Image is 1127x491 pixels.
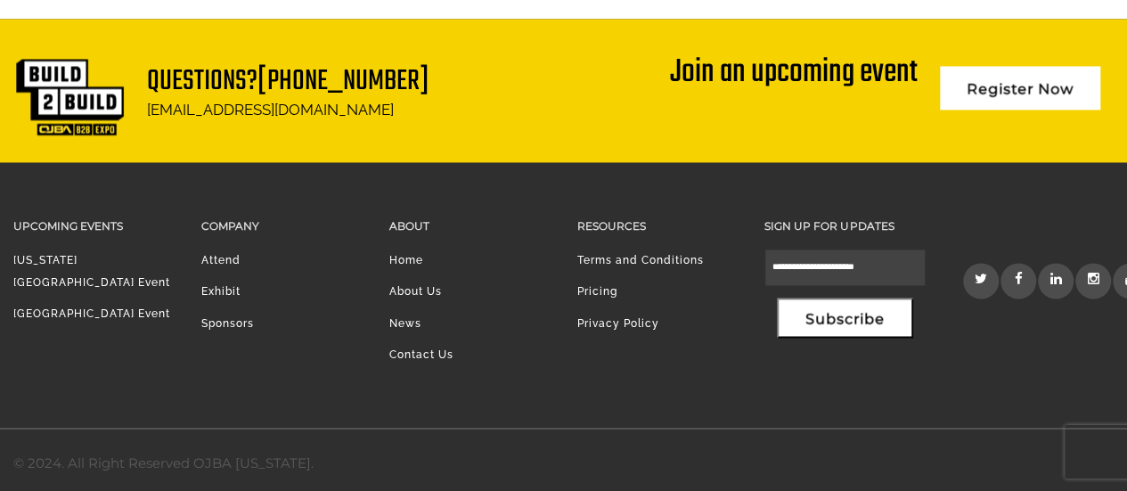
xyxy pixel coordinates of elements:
div: Minimize live chat window [292,9,335,52]
h3: Company [201,216,363,236]
a: Pricing [576,285,617,298]
a: About Us [389,285,442,298]
a: [EMAIL_ADDRESS][DOMAIN_NAME] [147,101,394,119]
a: [US_STATE][GEOGRAPHIC_DATA] Event [13,254,170,289]
div: Leave a message [93,100,299,123]
a: Home [389,254,423,266]
em: Submit [261,375,323,399]
textarea: Type your message and click 'Submit' [23,270,325,362]
a: [PHONE_NUMBER] [257,59,429,104]
a: Attend [201,254,241,266]
a: Sponsors [201,316,254,329]
h3: Upcoming Events [13,216,175,236]
div: Join an upcoming event [670,57,918,89]
a: Terms and Conditions [576,254,703,266]
a: Register Now [940,66,1100,110]
h3: Resources [576,216,738,236]
button: Subscribe [777,298,913,338]
h1: Questions? [147,66,429,97]
a: [GEOGRAPHIC_DATA] Event [13,307,170,320]
a: News [389,316,421,329]
h3: Sign up for updates [764,216,926,236]
a: Exhibit [201,285,241,298]
input: Enter your last name [23,165,325,204]
a: Privacy Policy [576,316,658,329]
h3: About [389,216,551,236]
input: Enter your email address [23,217,325,257]
a: Contact Us [389,348,453,360]
div: © 2024. All Right Reserved OJBA [US_STATE]. [13,451,314,474]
